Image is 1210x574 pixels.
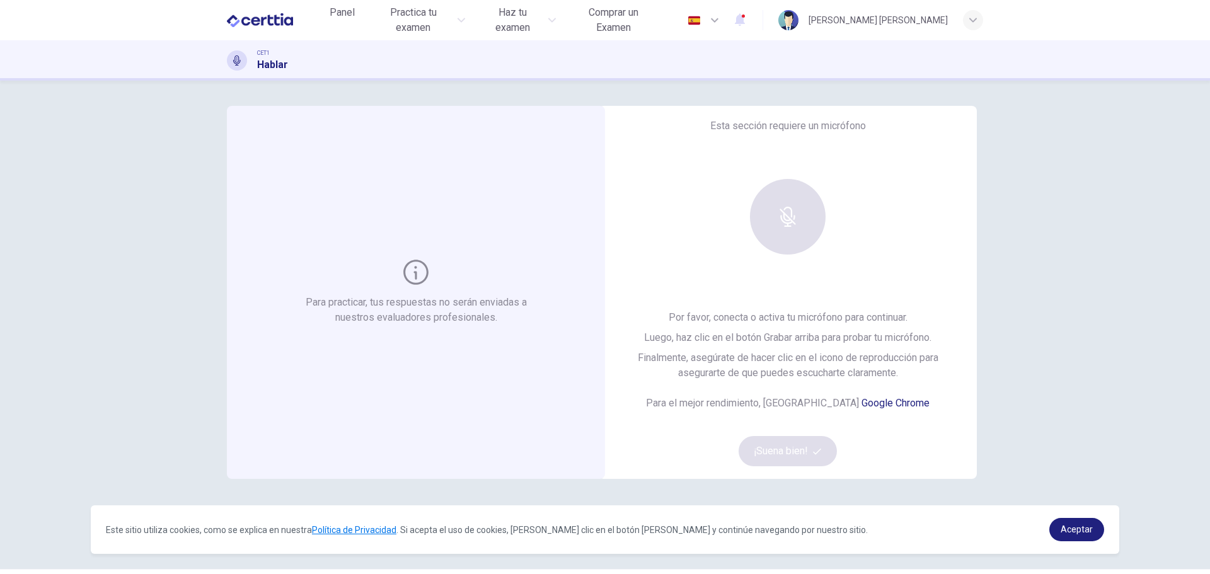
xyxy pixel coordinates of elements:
[91,505,1119,554] div: cookieconsent
[809,13,948,28] div: [PERSON_NAME] [PERSON_NAME]
[257,49,270,57] span: CET1
[1061,524,1093,534] span: Aceptar
[778,10,798,30] img: Profile picture
[619,350,957,381] p: Finalmente, asegúrate de hacer clic en el icono de reproducción para asegurarte de que puedes esc...
[475,1,560,39] button: Haz tu examen
[372,5,454,35] span: Practica tu examen
[227,8,293,33] img: CERTTIA logo
[566,1,661,39] button: Comprar un Examen
[312,525,396,535] a: Política de Privacidad
[861,397,930,409] a: Google Chrome
[571,5,656,35] span: Comprar un Examen
[302,295,530,325] h6: Para practicar, tus respuestas no serán enviadas a nuestros evaluadores profesionales.
[227,8,322,33] a: CERTTIA logo
[710,118,866,134] h6: Esta sección requiere un micrófono
[322,1,362,39] a: Panel
[1049,518,1104,541] a: dismiss cookie message
[322,1,362,24] button: Panel
[480,5,544,35] span: Haz tu examen
[367,1,471,39] button: Practica tu examen
[619,330,957,345] p: Luego, haz clic en el botón Grabar arriba para probar tu micrófono.
[330,5,355,20] span: Panel
[646,396,930,411] h6: Para el mejor rendimiento, [GEOGRAPHIC_DATA]
[619,310,957,325] p: Por favor, conecta o activa tu micrófono para continuar.
[257,57,288,72] h1: Hablar
[686,16,702,25] img: es
[106,525,868,535] span: Este sitio utiliza cookies, como se explica en nuestra . Si acepta el uso de cookies, [PERSON_NAM...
